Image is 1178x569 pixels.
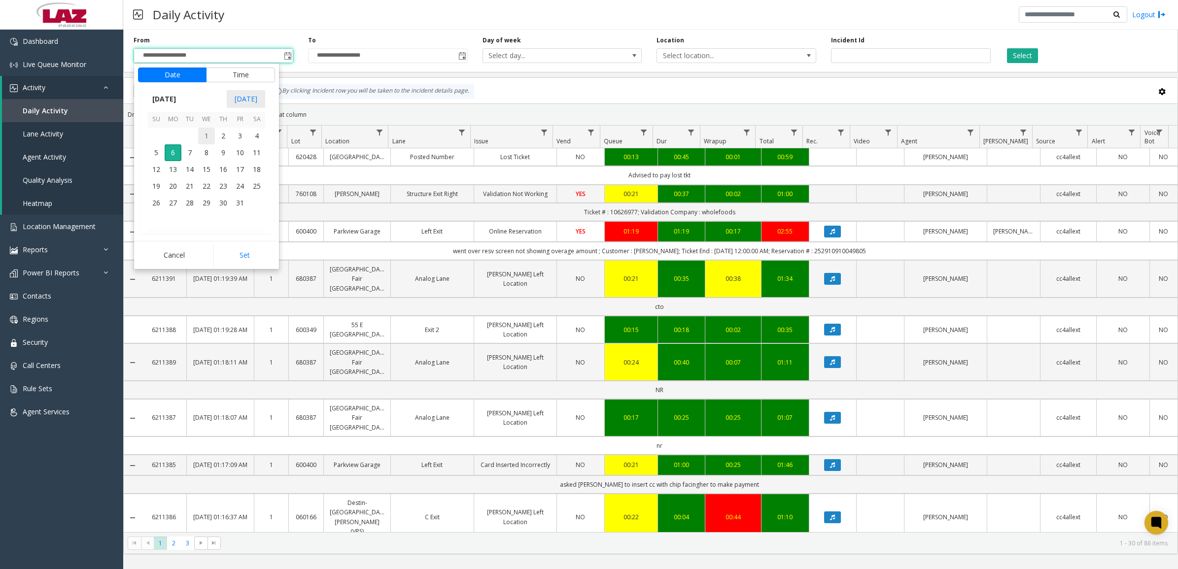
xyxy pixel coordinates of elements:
[910,227,981,236] a: [PERSON_NAME]
[133,2,143,27] img: pageIcon
[181,144,198,161] span: 7
[2,76,123,99] a: Activity
[611,358,652,367] a: 00:24
[124,414,141,422] a: Collapse Details
[215,144,232,161] span: 9
[215,161,232,178] span: 16
[397,189,467,199] a: Structure Exit Right
[1017,126,1030,139] a: Parker Filter Menu
[910,152,981,162] a: [PERSON_NAME]
[576,358,585,367] span: NO
[611,413,652,422] a: 00:17
[23,314,48,324] span: Regions
[834,126,848,139] a: Rec. Filter Menu
[10,339,18,347] img: 'icon'
[215,195,232,211] td: Thursday, October 30, 2025
[23,291,51,301] span: Contacts
[1046,358,1090,367] a: cc4allext
[576,413,585,422] span: NO
[138,244,210,266] button: Cancel
[23,361,61,370] span: Call Centers
[480,227,551,236] a: Online Reservation
[330,152,384,162] a: [GEOGRAPHIC_DATA]
[198,161,215,178] td: Wednesday, October 15, 2025
[147,460,180,469] a: 6211385
[637,126,651,139] a: Queue Filter Menu
[711,413,755,422] div: 00:25
[330,227,384,236] a: Parkview Garage
[711,189,755,199] a: 00:02
[181,161,198,178] td: Tuesday, October 14, 2025
[193,358,247,367] a: [DATE] 01:18:11 AM
[198,161,215,178] span: 15
[2,99,123,122] a: Daily Activity
[397,358,467,367] a: Analog Lane
[611,325,652,335] div: 00:15
[181,178,198,195] td: Tuesday, October 21, 2025
[165,161,181,178] span: 13
[483,49,610,63] span: Select day...
[2,168,123,192] a: Quality Analysis
[198,195,215,211] td: Wednesday, October 29, 2025
[23,337,48,347] span: Security
[165,178,181,195] td: Monday, October 20, 2025
[685,126,698,139] a: Dur Filter Menu
[193,274,247,283] a: [DATE] 01:19:39 AM
[23,268,79,277] span: Power BI Reports
[198,144,215,161] span: 8
[330,348,384,376] a: [GEOGRAPHIC_DATA] Fair [GEOGRAPHIC_DATA]
[260,325,283,335] a: 1
[10,84,18,92] img: 'icon'
[767,189,803,199] a: 01:00
[910,325,981,335] a: [PERSON_NAME]
[138,67,207,82] button: Date tab
[23,152,66,162] span: Agent Activity
[232,144,248,161] td: Friday, October 10, 2025
[711,358,755,367] a: 00:07
[740,126,753,139] a: Wrapup Filter Menu
[141,242,1178,260] td: went over resv screen not showing overage amount ; Customer : [PERSON_NAME]; Ticket End : [DATE] ...
[295,460,317,469] a: 600400
[910,274,981,283] a: [PERSON_NAME]
[165,144,181,161] td: Monday, October 6, 2025
[330,403,384,432] a: [GEOGRAPHIC_DATA] Fair [GEOGRAPHIC_DATA]
[1156,325,1172,335] a: NO
[23,222,96,231] span: Location Management
[711,325,755,335] a: 00:02
[23,407,69,416] span: Agent Services
[576,274,585,283] span: NO
[295,152,317,162] a: 620428
[260,413,283,422] a: 1
[165,195,181,211] span: 27
[141,381,1178,399] td: NR
[23,83,45,92] span: Activity
[664,152,699,162] a: 00:45
[664,413,699,422] div: 00:25
[767,460,803,469] a: 01:46
[1103,189,1143,199] a: NO
[295,227,317,236] a: 600400
[148,161,165,178] span: 12
[248,128,265,144] td: Saturday, October 4, 2025
[1103,274,1143,283] a: NO
[711,274,755,283] a: 00:38
[767,227,803,236] a: 02:55
[124,190,141,198] a: Collapse Details
[767,152,803,162] a: 00:59
[2,122,123,145] a: Lane Activity
[397,325,467,335] a: Exit 2
[193,325,247,335] a: [DATE] 01:19:28 AM
[611,152,652,162] div: 00:13
[148,144,165,161] td: Sunday, October 5, 2025
[767,358,803,367] a: 01:11
[1103,152,1143,162] a: NO
[147,325,180,335] a: 6211388
[1156,227,1172,236] a: NO
[767,325,803,335] a: 00:35
[10,408,18,416] img: 'icon'
[10,269,18,277] img: 'icon'
[664,358,699,367] a: 00:40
